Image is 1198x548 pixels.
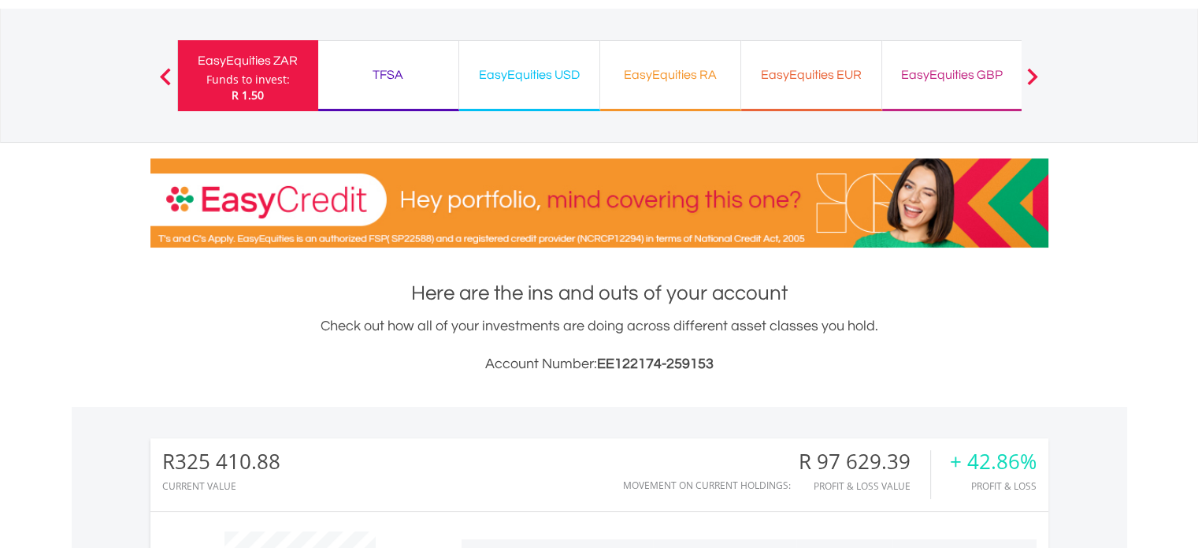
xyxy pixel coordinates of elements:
h3: Account Number: [150,353,1048,375]
div: EasyEquities GBP [892,64,1013,86]
span: R 1.50 [232,88,264,103]
div: EasyEquities EUR [751,64,872,86]
div: TFSA [328,64,449,86]
div: Profit & Loss Value [799,481,930,491]
button: Next [1017,76,1048,91]
span: EE122174-259153 [597,356,714,371]
div: Funds to invest: [206,72,290,88]
div: CURRENT VALUE [162,481,280,491]
div: EasyEquities USD [469,64,590,86]
img: EasyCredit Promotion Banner [150,158,1048,248]
div: Check out how all of your investments are doing across different asset classes you hold. [150,315,1048,375]
div: Movement on Current Holdings: [623,480,791,490]
button: Previous [150,76,181,91]
h1: Here are the ins and outs of your account [150,279,1048,308]
div: R325 410.88 [162,450,280,473]
div: EasyEquities ZAR [187,50,309,72]
div: + 42.86% [950,450,1037,473]
div: Profit & Loss [950,481,1037,491]
div: EasyEquities RA [610,64,731,86]
div: R 97 629.39 [799,450,930,473]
